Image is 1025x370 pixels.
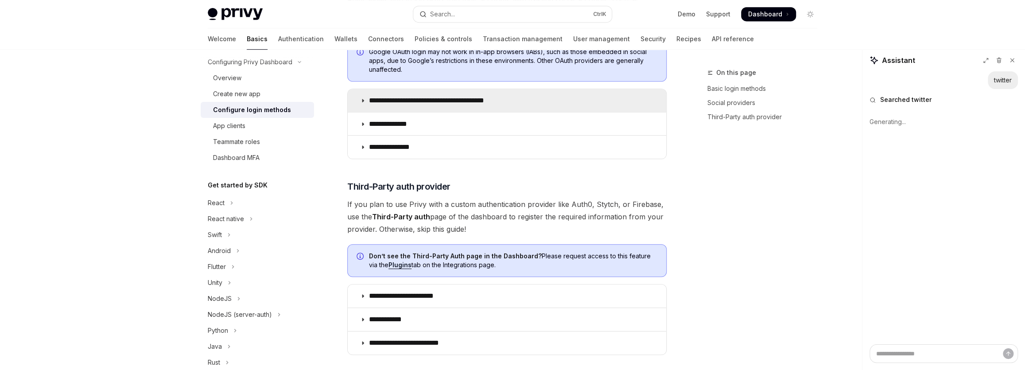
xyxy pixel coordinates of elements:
[213,121,245,131] div: App clients
[712,28,754,50] a: API reference
[213,152,260,163] div: Dashboard MFA
[201,291,314,307] button: Toggle NodeJS section
[357,48,365,57] svg: Info
[247,28,268,50] a: Basics
[347,198,667,235] span: If you plan to use Privy with a custom authentication provider like Auth0, Stytch, or Firebase, u...
[334,28,357,50] a: Wallets
[208,293,232,304] div: NodeJS
[415,28,472,50] a: Policies & controls
[413,6,612,22] button: Open search
[201,323,314,339] button: Toggle Python section
[201,134,314,150] a: Teammate roles
[201,275,314,291] button: Toggle Unity section
[208,357,220,368] div: Rust
[208,309,272,320] div: NodeJS (server-auth)
[201,243,314,259] button: Toggle Android section
[208,180,268,191] h5: Get started by SDK
[369,47,657,74] span: Google OAuth login may not work in in-app browsers (IABs), such as those embedded in social apps,...
[707,96,824,110] a: Social providers
[870,344,1018,363] textarea: Ask a question...
[208,214,244,224] div: React native
[870,110,1018,133] div: Generating...
[201,195,314,211] button: Toggle React section
[369,252,542,260] strong: Don’t see the Third-Party Auth page in the Dashboard?
[213,89,260,99] div: Create new app
[201,227,314,243] button: Toggle Swift section
[213,105,291,115] div: Configure login methods
[676,28,701,50] a: Recipes
[716,67,756,78] span: On this page
[208,325,228,336] div: Python
[201,339,314,354] button: Toggle Java section
[208,277,222,288] div: Unity
[803,7,817,21] button: Toggle dark mode
[208,198,225,208] div: React
[208,28,236,50] a: Welcome
[1003,348,1013,359] button: Send message
[641,28,666,50] a: Security
[201,102,314,118] a: Configure login methods
[201,86,314,102] a: Create new app
[201,259,314,275] button: Toggle Flutter section
[201,307,314,323] button: Toggle NodeJS (server-auth) section
[208,8,263,20] img: light logo
[208,245,231,256] div: Android
[994,76,1012,85] div: twitter
[357,253,365,261] svg: Info
[347,180,450,193] span: Third-Party auth provider
[707,82,824,96] a: Basic login methods
[748,10,782,19] span: Dashboard
[678,10,695,19] a: Demo
[593,11,606,18] span: Ctrl K
[870,95,1018,104] button: Searched twitter
[706,10,730,19] a: Support
[201,150,314,166] a: Dashboard MFA
[213,73,241,83] div: Overview
[208,261,226,272] div: Flutter
[368,28,404,50] a: Connectors
[208,230,222,240] div: Swift
[880,95,932,104] span: Searched twitter
[707,110,824,124] a: Third-Party auth provider
[208,341,222,352] div: Java
[278,28,324,50] a: Authentication
[201,70,314,86] a: Overview
[201,118,314,134] a: App clients
[882,55,915,66] span: Assistant
[388,261,412,269] a: Plugins
[573,28,630,50] a: User management
[430,9,455,19] div: Search...
[372,212,430,221] strong: Third-Party auth
[741,7,796,21] a: Dashboard
[213,136,260,147] div: Teammate roles
[201,211,314,227] button: Toggle React native section
[369,252,657,269] span: Please request access to this feature via the tab on the Integrations page.
[483,28,563,50] a: Transaction management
